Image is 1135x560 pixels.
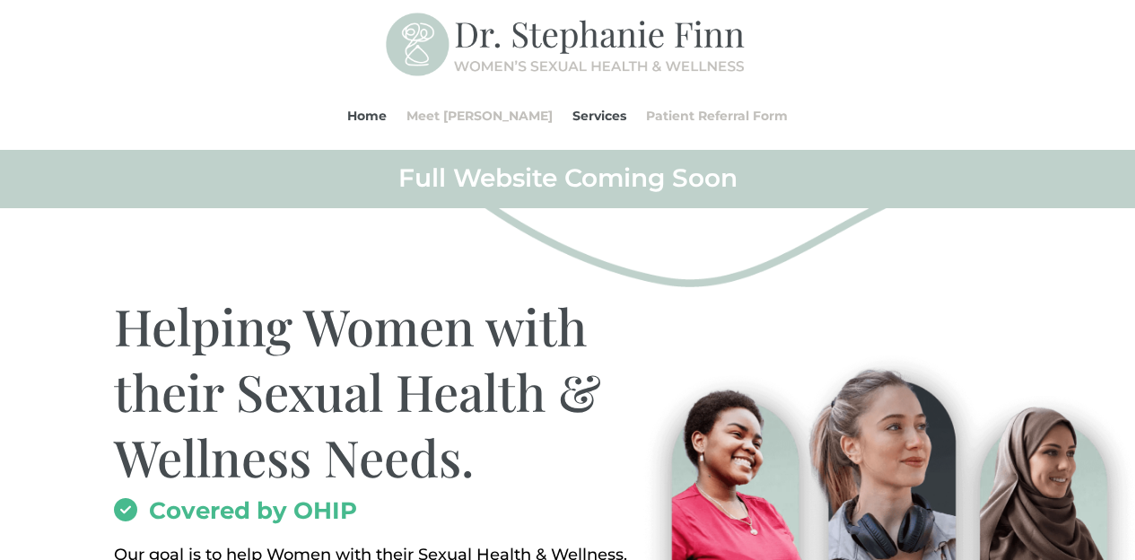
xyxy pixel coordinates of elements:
a: Services [572,82,626,150]
a: Patient Referral Form [646,82,788,150]
a: Home [347,82,387,150]
h2: Covered by OHIP [114,499,648,531]
h1: Helping Women with their Sexual Health & Wellness Needs. [114,293,648,498]
h2: Full Website Coming Soon [114,162,1022,203]
a: Meet [PERSON_NAME] [406,82,553,150]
